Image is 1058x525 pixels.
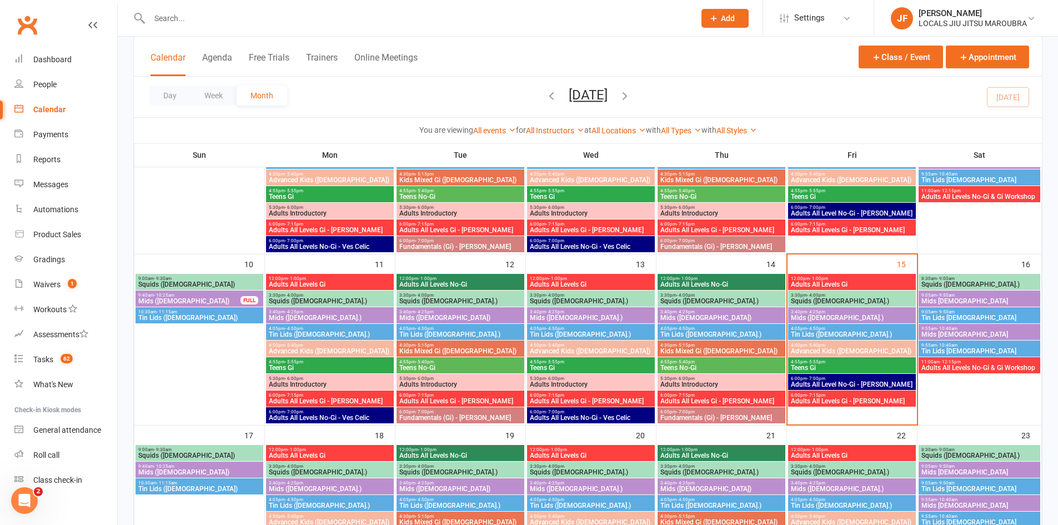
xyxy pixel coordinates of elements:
[897,254,917,273] div: 15
[354,52,418,76] button: Online Meetings
[529,331,653,338] span: Tin Lids ([DEMOGRAPHIC_DATA].)
[138,298,241,304] span: Mids ([DEMOGRAPHIC_DATA])
[33,105,66,114] div: Calendar
[790,276,914,281] span: 12:00pm
[285,343,303,348] span: - 5:40pm
[190,86,237,106] button: Week
[138,281,261,288] span: Squids ([DEMOGRAPHIC_DATA])
[237,86,287,106] button: Month
[134,143,265,167] th: Sun
[660,298,783,304] span: Squids ([DEMOGRAPHIC_DATA].)
[790,172,914,177] span: 4:50pm
[415,359,434,364] span: - 5:40pm
[807,222,825,227] span: - 7:15pm
[790,343,914,348] span: 4:50pm
[921,309,1038,314] span: 9:05am
[14,72,117,97] a: People
[68,279,77,288] span: 1
[660,210,783,217] span: Adults Introductory
[33,280,61,289] div: Waivers
[660,309,783,314] span: 3:40pm
[546,188,564,193] span: - 5:55pm
[660,314,783,321] span: Mids ([DEMOGRAPHIC_DATA])
[285,326,303,331] span: - 4:50pm
[529,243,653,250] span: Adults All Levels No-Gi - Ves Celic
[157,309,177,314] span: - 11:15am
[529,172,653,177] span: 4:50pm
[810,276,828,281] span: - 1:00pm
[268,359,392,364] span: 4:55pm
[546,205,564,210] span: - 6:00pm
[138,293,241,298] span: 9:40am
[660,276,783,281] span: 12:00pm
[268,393,392,398] span: 6:00pm
[546,293,564,298] span: - 4:00pm
[146,11,687,26] input: Search...
[415,376,434,381] span: - 6:00pm
[13,11,41,39] a: Clubworx
[660,205,783,210] span: 5:30pm
[285,222,303,227] span: - 7:15pm
[268,376,392,381] span: 5:30pm
[285,205,303,210] span: - 6:00pm
[268,188,392,193] span: 4:55pm
[584,126,591,134] strong: at
[679,276,698,281] span: - 1:00pm
[268,364,392,371] span: Teens Gi
[526,126,584,135] a: All Instructors
[399,222,522,227] span: 6:00pm
[240,296,258,304] div: FULL
[14,97,117,122] a: Calendar
[14,347,117,372] a: Tasks 62
[415,326,434,331] span: - 4:50pm
[399,293,522,298] span: 3:30pm
[790,381,914,388] span: Adults All Level No-Gi - [PERSON_NAME]
[660,222,783,227] span: 6:00pm
[202,52,232,76] button: Agenda
[921,293,1038,298] span: 9:05am
[787,143,917,167] th: Fri
[660,281,783,288] span: Adults All Levels No-Gi
[268,172,392,177] span: 4:50pm
[919,18,1027,28] div: LOCALS JIU JITSU MAROUBRA
[790,314,914,321] span: Mids ([DEMOGRAPHIC_DATA].)
[33,230,81,239] div: Product Sales
[33,305,67,314] div: Workouts
[790,210,914,217] span: Adults All Level No-Gi - [PERSON_NAME]
[937,309,955,314] span: - 9:50am
[268,222,392,227] span: 6:00pm
[529,227,653,233] span: Adults All Levels Gi - [PERSON_NAME]
[790,326,914,331] span: 4:05pm
[33,476,82,484] div: Class check-in
[937,172,957,177] span: - 10:40am
[33,380,73,389] div: What's New
[660,326,783,331] span: 4:05pm
[676,238,695,243] span: - 7:00pm
[921,343,1038,348] span: 9:55am
[807,326,825,331] span: - 4:50pm
[591,126,646,135] a: All Locations
[399,376,522,381] span: 5:30pm
[807,172,825,177] span: - 5:40pm
[285,393,303,398] span: - 7:15pm
[14,418,117,443] a: General attendance kiosk mode
[399,227,522,233] span: Adults All Levels Gi - [PERSON_NAME]
[660,331,783,338] span: Tin Lids ([DEMOGRAPHIC_DATA].)
[790,359,914,364] span: 4:55pm
[636,254,656,273] div: 13
[14,272,117,297] a: Waivers 1
[33,330,88,339] div: Assessments
[268,243,392,250] span: Adults All Levels No-Gi - Ves Celic
[660,227,783,233] span: Adults All Levels Gi - [PERSON_NAME]
[529,160,653,167] span: Tin Lids ([DEMOGRAPHIC_DATA].)
[529,293,653,298] span: 3:30pm
[419,126,473,134] strong: You are viewing
[14,372,117,397] a: What's New
[33,55,72,64] div: Dashboard
[399,281,522,288] span: Adults All Levels No-Gi
[794,6,825,31] span: Settings
[529,193,653,200] span: Teens Gi
[249,52,289,76] button: Free Trials
[154,276,172,281] span: - 9:30am
[529,188,653,193] span: 4:55pm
